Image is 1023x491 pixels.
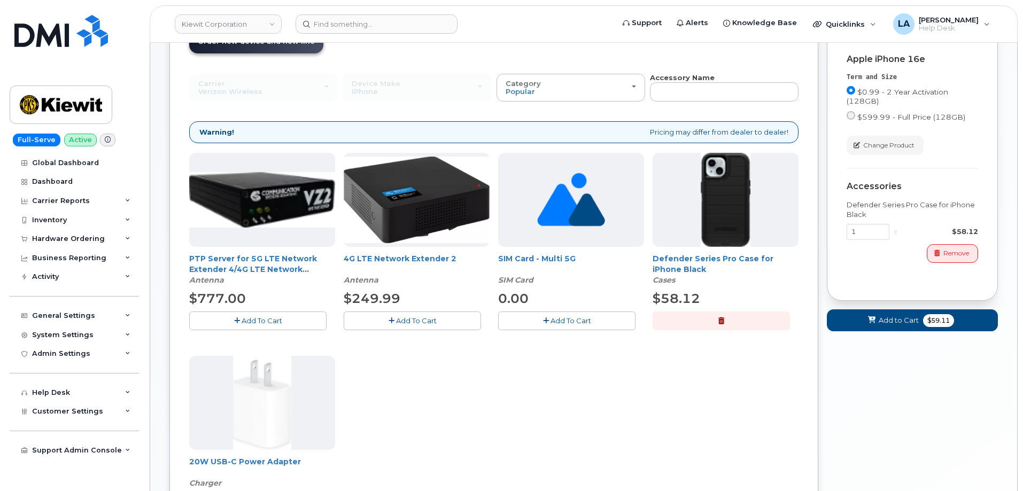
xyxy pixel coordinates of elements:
span: Support [632,18,662,28]
span: Help Desk [919,24,979,33]
div: PTP Server for 5G LTE Network Extender 4/4G LTE Network Extender 3 [189,253,335,285]
span: Change Product [863,141,914,150]
input: $0.99 - 2 Year Activation (128GB) [847,86,855,95]
em: Cases [653,275,675,285]
button: Add To Cart [498,311,635,330]
div: Defender Series Pro Case for iPhone Black [653,253,799,285]
em: SIM Card [498,275,533,285]
input: $599.99 - Full Price (128GB) [847,111,855,120]
span: $58.12 [653,291,700,306]
em: Charger [189,478,221,488]
img: Casa_Sysem.png [189,172,335,228]
a: PTP Server for 5G LTE Network Extender 4/4G LTE Network Extender 3 [189,254,317,285]
span: [PERSON_NAME] [919,15,979,24]
button: Remove [927,244,978,263]
em: Antenna [344,275,378,285]
div: $58.12 [902,227,978,237]
span: $0.99 - 2 Year Activation (128GB) [847,88,948,105]
div: Quicklinks [805,13,883,35]
span: Add To Cart [242,316,282,325]
em: Antenna [189,275,224,285]
strong: Accessory Name [650,73,715,82]
div: Apple iPhone 16e [847,54,978,64]
button: Add To Cart [344,311,481,330]
a: Knowledge Base [716,12,804,34]
span: Add to Cart [879,315,919,325]
span: Category [506,79,541,88]
span: $599.99 - Full Price (128GB) [857,113,965,121]
span: Alerts [686,18,708,28]
img: 4glte_extender.png [344,157,490,243]
span: Knowledge Base [732,18,797,28]
img: no_image_found-2caef05468ed5679b831cfe6fc140e25e0c280774317ffc20a367ab7fd17291e.png [537,153,605,247]
a: Alerts [669,12,716,34]
div: Lanette Aparicio [886,13,997,35]
div: Accessories [847,182,978,191]
img: apple20w.jpg [233,356,291,450]
strong: Warning! [199,127,234,137]
a: 20W USB-C Power Adapter [189,457,301,466]
img: defenderiphone14.png [701,153,751,247]
a: Defender Series Pro Case for iPhone Black [653,254,773,274]
button: Add To Cart [189,311,327,330]
button: Add to Cart $59.11 [827,309,998,331]
div: SIM Card - Multi 5G [498,253,644,285]
span: $59.11 [923,314,954,327]
span: 0.00 [498,291,529,306]
a: 4G LTE Network Extender 2 [344,254,456,263]
a: SIM Card - Multi 5G [498,254,576,263]
button: Category Popular [497,74,645,102]
input: Find something... [296,14,458,34]
span: Remove [943,248,969,258]
span: Popular [506,87,535,96]
span: Order new device and new line [198,37,315,45]
span: $249.99 [344,291,400,306]
div: Pricing may differ from dealer to dealer! [189,121,799,143]
div: Defender Series Pro Case for iPhone Black [847,200,978,220]
span: LA [898,18,910,30]
a: Kiewit Corporation [175,14,282,34]
span: $777.00 [189,291,246,306]
a: Support [615,12,669,34]
iframe: Messenger Launcher [976,445,1015,483]
div: x [889,227,902,237]
span: Add To Cart [551,316,591,325]
span: Quicklinks [826,20,865,28]
div: Term and Size [847,73,978,82]
div: 20W USB-C Power Adapter [189,456,335,488]
span: Add To Cart [396,316,437,325]
div: 4G LTE Network Extender 2 [344,253,490,285]
button: Change Product [847,136,924,154]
